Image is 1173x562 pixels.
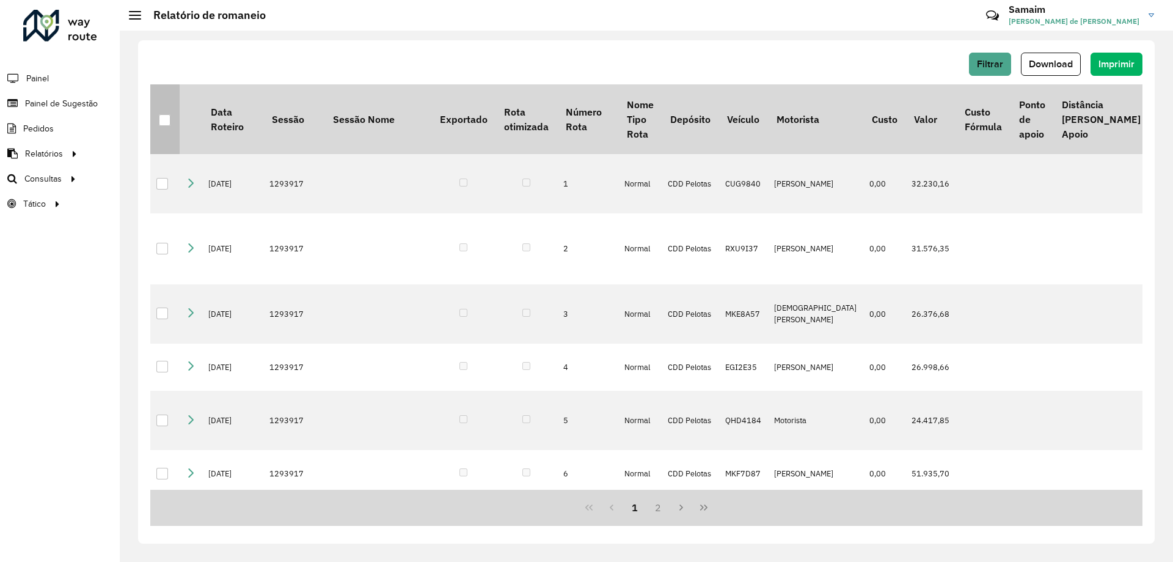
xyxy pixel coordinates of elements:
[557,84,618,154] th: Número Rota
[618,213,662,284] td: Normal
[202,154,263,213] td: [DATE]
[719,284,768,344] td: MKE8A57
[202,284,263,344] td: [DATE]
[979,2,1006,29] a: Contato Rápido
[202,450,263,498] td: [DATE]
[662,84,718,154] th: Depósito
[863,84,905,154] th: Custo
[905,84,956,154] th: Valor
[670,496,693,519] button: Next Page
[1009,4,1139,15] h3: Samaim
[618,391,662,450] td: Normal
[557,450,618,498] td: 6
[25,97,98,110] span: Painel de Sugestão
[969,53,1011,76] button: Filtrar
[557,284,618,344] td: 3
[141,9,266,22] h2: Relatório de romaneio
[1091,53,1142,76] button: Imprimir
[263,154,324,213] td: 1293917
[1053,84,1149,154] th: Distância [PERSON_NAME] Apoio
[324,84,431,154] th: Sessão Nome
[977,59,1003,69] span: Filtrar
[768,391,863,450] td: Motorista
[263,391,324,450] td: 1293917
[768,284,863,344] td: [DEMOGRAPHIC_DATA][PERSON_NAME]
[863,391,905,450] td: 0,00
[905,344,956,391] td: 26.998,66
[905,450,956,498] td: 51.935,70
[863,284,905,344] td: 0,00
[863,450,905,498] td: 0,00
[263,450,324,498] td: 1293917
[263,284,324,344] td: 1293917
[863,213,905,284] td: 0,00
[495,84,557,154] th: Rota otimizada
[719,84,768,154] th: Veículo
[1029,59,1073,69] span: Download
[557,344,618,391] td: 4
[768,213,863,284] td: [PERSON_NAME]
[1021,53,1081,76] button: Download
[768,450,863,498] td: [PERSON_NAME]
[263,84,324,154] th: Sessão
[202,213,263,284] td: [DATE]
[662,391,718,450] td: CDD Pelotas
[263,344,324,391] td: 1293917
[768,84,863,154] th: Motorista
[719,213,768,284] td: RXU9I37
[719,154,768,213] td: CUG9840
[202,391,263,450] td: [DATE]
[26,72,49,85] span: Painel
[557,154,618,213] td: 1
[618,154,662,213] td: Normal
[431,84,495,154] th: Exportado
[1010,84,1053,154] th: Ponto de apoio
[202,84,263,154] th: Data Roteiro
[618,344,662,391] td: Normal
[905,154,956,213] td: 32.230,16
[1098,59,1135,69] span: Imprimir
[719,344,768,391] td: EGI2E35
[618,84,662,154] th: Nome Tipo Rota
[618,284,662,344] td: Normal
[25,147,63,160] span: Relatórios
[618,450,662,498] td: Normal
[768,154,863,213] td: [PERSON_NAME]
[905,213,956,284] td: 31.576,35
[662,284,718,344] td: CDD Pelotas
[768,344,863,391] td: [PERSON_NAME]
[905,284,956,344] td: 26.376,68
[692,496,715,519] button: Last Page
[23,198,46,210] span: Tático
[23,122,54,135] span: Pedidos
[863,344,905,391] td: 0,00
[646,496,670,519] button: 2
[662,450,718,498] td: CDD Pelotas
[662,213,718,284] td: CDD Pelotas
[719,391,768,450] td: QHD4184
[863,154,905,213] td: 0,00
[1009,16,1139,27] span: [PERSON_NAME] de [PERSON_NAME]
[24,172,62,185] span: Consultas
[905,391,956,450] td: 24.417,85
[719,450,768,498] td: MKF7D87
[557,391,618,450] td: 5
[662,344,718,391] td: CDD Pelotas
[557,213,618,284] td: 2
[263,213,324,284] td: 1293917
[662,154,718,213] td: CDD Pelotas
[623,496,646,519] button: 1
[956,84,1010,154] th: Custo Fórmula
[202,344,263,391] td: [DATE]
